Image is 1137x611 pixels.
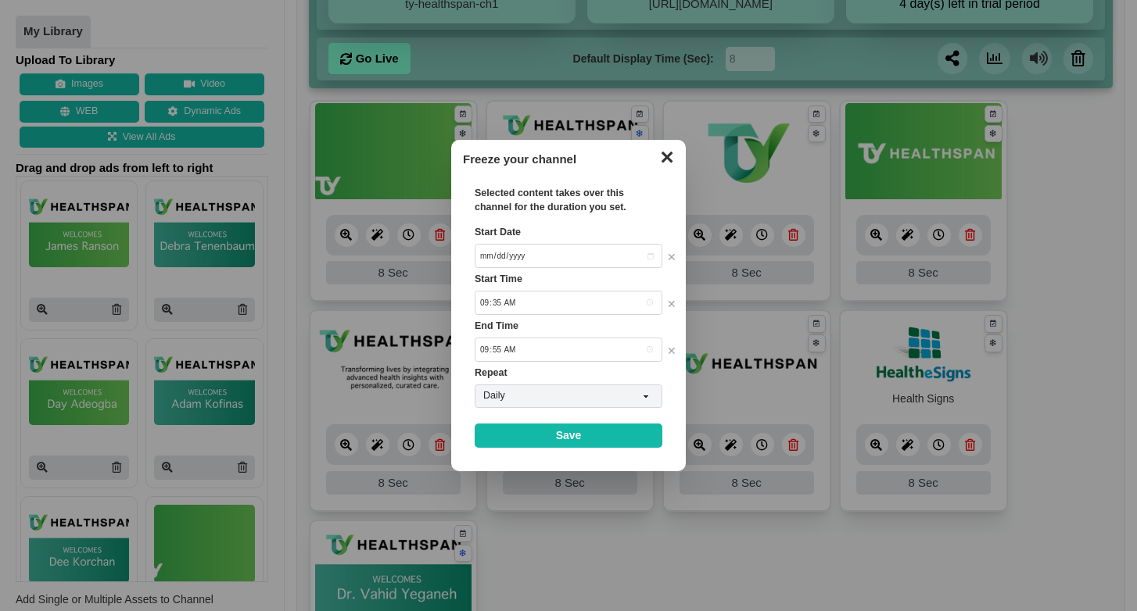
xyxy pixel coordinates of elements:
[475,320,518,334] label: End Time
[475,187,662,214] p: Selected content takes over this channel for the duration you set.
[667,343,676,359] button: ✕
[651,144,682,167] button: ✕
[475,423,662,448] a: Save
[667,296,676,313] button: ✕
[475,366,662,381] label: Repeat
[463,152,674,167] h3: Freeze your channel
[475,273,522,287] label: Start Time
[667,249,676,266] button: ✕
[475,226,521,240] label: Start Date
